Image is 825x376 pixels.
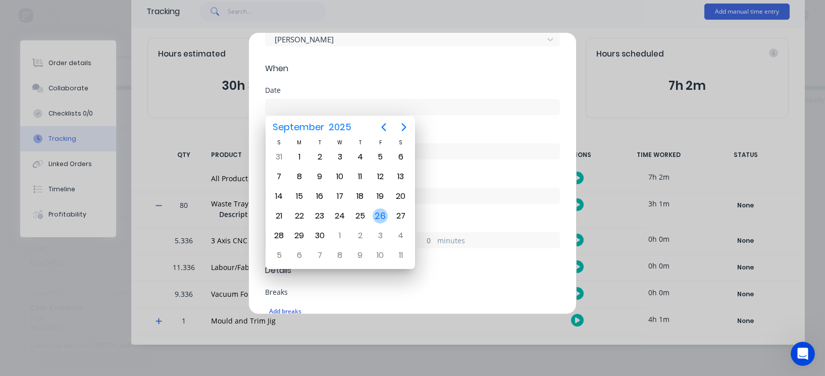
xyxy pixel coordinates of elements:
span: Details [265,264,560,277]
div: Tuesday, September 30, 2025 [312,228,327,243]
div: Monday, September 8, 2025 [292,169,307,184]
label: minutes [437,235,559,248]
div: Saturday, September 6, 2025 [393,149,408,165]
div: Friday, September 5, 2025 [373,149,388,165]
div: Wednesday, September 10, 2025 [332,169,347,184]
div: Today, Friday, September 26, 2025 [373,208,388,224]
div: Tuesday, September 16, 2025 [312,189,327,204]
div: Wednesday, September 3, 2025 [332,149,347,165]
div: Wednesday, October 8, 2025 [332,248,347,263]
div: Saturday, September 27, 2025 [393,208,408,224]
div: Sunday, August 31, 2025 [272,149,287,165]
div: Sunday, September 21, 2025 [272,208,287,224]
div: Tuesday, September 23, 2025 [312,208,327,224]
div: Sunday, October 5, 2025 [272,248,287,263]
div: Thursday, September 25, 2025 [352,208,368,224]
div: Sunday, September 28, 2025 [272,228,287,243]
div: Sunday, September 7, 2025 [272,169,287,184]
div: Friday, October 10, 2025 [373,248,388,263]
div: Saturday, September 13, 2025 [393,169,408,184]
div: S [391,138,411,147]
button: Next page [394,117,414,137]
div: Tuesday, October 7, 2025 [312,248,327,263]
span: 2025 [327,118,354,136]
div: Monday, October 6, 2025 [292,248,307,263]
div: Monday, September 15, 2025 [292,189,307,204]
iframe: Intercom live chat [791,342,815,366]
div: W [330,138,350,147]
div: Thursday, September 18, 2025 [352,189,368,204]
div: F [370,138,390,147]
div: Date [265,87,560,94]
div: Tuesday, September 2, 2025 [312,149,327,165]
div: Add breaks [269,305,556,318]
div: Thursday, September 4, 2025 [352,149,368,165]
span: September [271,118,327,136]
div: Thursday, October 2, 2025 [352,228,368,243]
div: T [350,138,370,147]
span: When [265,63,560,75]
input: 0 [417,233,435,248]
div: Friday, September 19, 2025 [373,189,388,204]
div: Friday, September 12, 2025 [373,169,388,184]
div: T [310,138,330,147]
div: Saturday, October 11, 2025 [393,248,408,263]
div: Saturday, October 4, 2025 [393,228,408,243]
button: Previous page [374,117,394,137]
div: Monday, September 22, 2025 [292,208,307,224]
div: Wednesday, September 17, 2025 [332,189,347,204]
div: Saturday, September 20, 2025 [393,189,408,204]
div: M [289,138,310,147]
div: S [269,138,289,147]
div: Monday, September 29, 2025 [292,228,307,243]
div: Thursday, October 9, 2025 [352,248,368,263]
div: Thursday, September 11, 2025 [352,169,368,184]
div: Friday, October 3, 2025 [373,228,388,243]
div: Monday, September 1, 2025 [292,149,307,165]
button: September2025 [267,118,358,136]
div: Wednesday, September 24, 2025 [332,208,347,224]
div: Wednesday, October 1, 2025 [332,228,347,243]
div: Tuesday, September 9, 2025 [312,169,327,184]
div: Breaks [265,289,560,296]
div: Sunday, September 14, 2025 [272,189,287,204]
